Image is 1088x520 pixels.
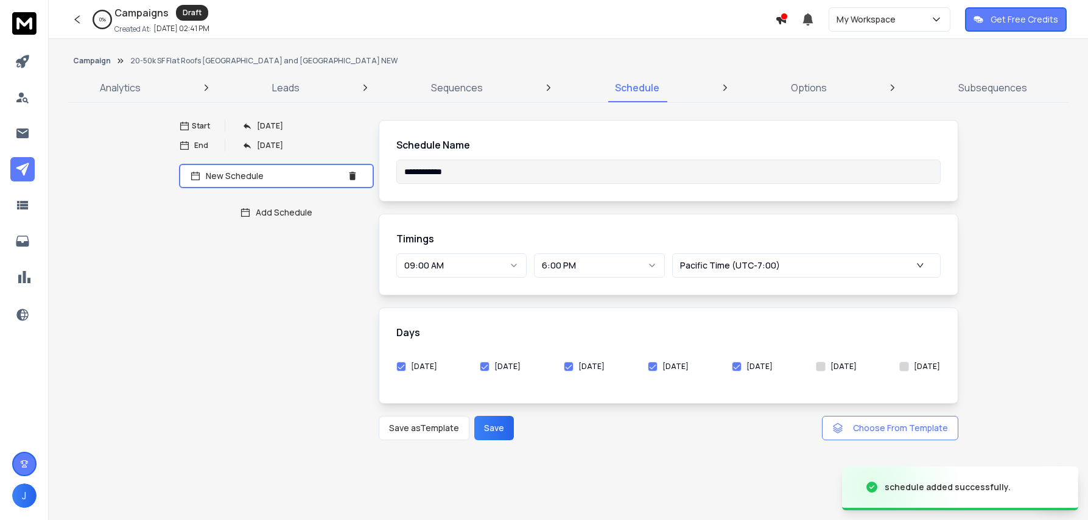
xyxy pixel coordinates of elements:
button: J [12,483,37,508]
a: Analytics [93,73,148,102]
p: Analytics [100,80,141,95]
p: 20-50k SF Flat Roofs [GEOGRAPHIC_DATA] and [GEOGRAPHIC_DATA] NEW [130,56,398,66]
button: 09:00 AM [396,253,527,278]
button: Get Free Credits [965,7,1067,32]
p: [DATE] [257,121,283,131]
p: Subsequences [958,80,1027,95]
a: Subsequences [951,73,1034,102]
label: [DATE] [411,362,437,371]
div: Draft [176,5,208,21]
a: Schedule [608,73,667,102]
button: Save asTemplate [379,416,469,440]
h1: Schedule Name [396,138,941,152]
a: Options [784,73,834,102]
h1: Days [396,325,941,340]
button: Add Schedule [179,200,374,225]
p: End [194,141,208,150]
p: [DATE] 02:41 PM [153,24,209,33]
span: Choose From Template [853,422,948,434]
a: Leads [265,73,307,102]
a: Sequences [424,73,490,102]
p: New Schedule [206,170,342,182]
label: [DATE] [746,362,773,371]
p: Created At: [114,24,151,34]
p: [DATE] [257,141,283,150]
h1: Timings [396,231,941,246]
label: [DATE] [494,362,521,371]
button: Choose From Template [822,416,958,440]
label: [DATE] [662,362,689,371]
button: 6:00 PM [534,253,665,278]
label: [DATE] [578,362,605,371]
button: Save [474,416,514,440]
p: Leads [272,80,300,95]
p: Get Free Credits [991,13,1058,26]
label: [DATE] [914,362,940,371]
label: [DATE] [830,362,857,371]
p: My Workspace [837,13,900,26]
p: 0 % [99,16,106,23]
div: schedule added successfully. [885,481,1011,493]
p: Pacific Time (UTC-7:00) [680,259,785,272]
p: Schedule [615,80,659,95]
h1: Campaigns [114,5,169,20]
p: Start [192,121,210,131]
p: Sequences [431,80,483,95]
button: Campaign [73,56,111,66]
p: Options [791,80,827,95]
